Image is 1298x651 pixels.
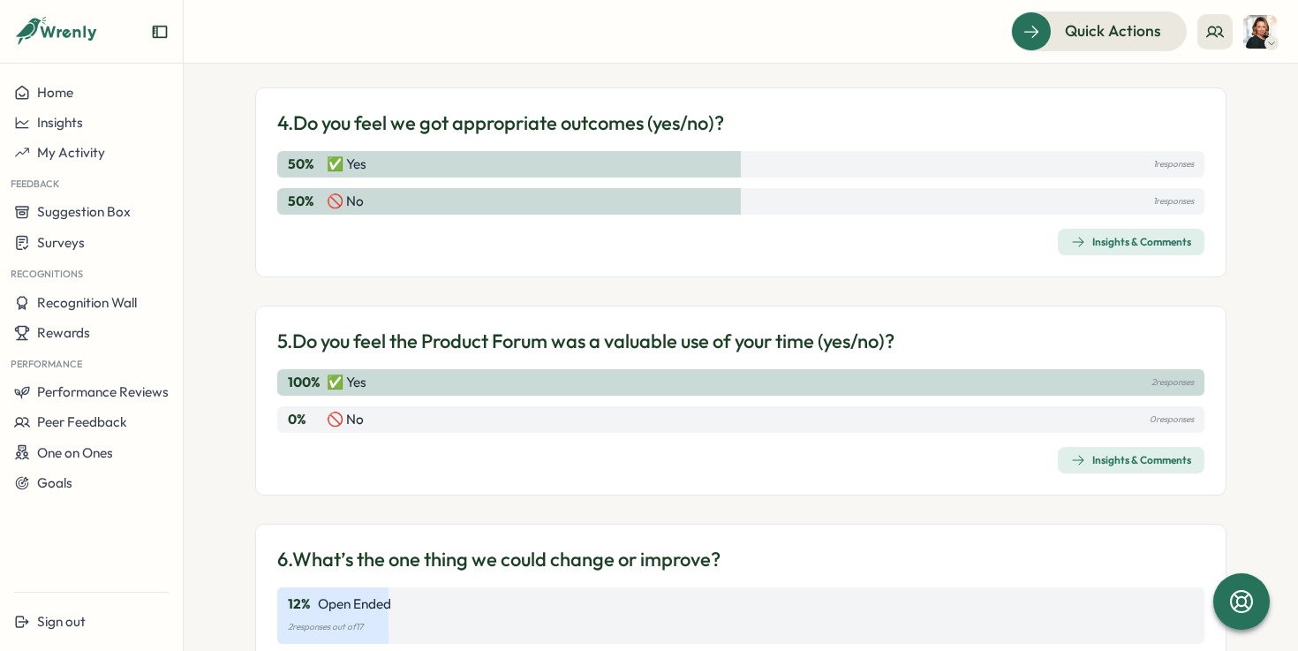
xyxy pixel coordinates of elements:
[327,192,364,211] p: 🚫 No
[277,110,724,137] p: 4. Do you feel we got appropriate outcomes (yes/no)?
[37,203,131,220] span: Suggestion Box
[288,410,323,429] p: 0 %
[1058,229,1204,255] button: Insights & Comments
[1150,410,1194,429] p: 0 responses
[288,373,323,392] p: 100 %
[37,114,83,131] span: Insights
[288,192,323,211] p: 50 %
[288,155,323,174] p: 50 %
[37,144,105,161] span: My Activity
[318,594,391,614] p: Open Ended
[1151,373,1194,392] p: 2 responses
[288,594,311,614] p: 12 %
[37,294,137,311] span: Recognition Wall
[1071,235,1191,249] div: Insights & Comments
[37,613,86,630] span: Sign out
[327,410,364,429] p: 🚫 No
[37,474,72,491] span: Goals
[1153,155,1194,174] p: 1 responses
[1243,15,1277,49] img: Joanna Bray-White
[1153,192,1194,211] p: 1 responses
[1058,447,1204,473] button: Insights & Comments
[37,413,127,430] span: Peer Feedback
[37,84,73,101] span: Home
[327,155,366,174] p: ✅ Yes
[288,617,1194,637] p: 2 responses out of 17
[1011,11,1187,50] button: Quick Actions
[37,234,85,251] span: Surveys
[151,23,169,41] button: Expand sidebar
[37,383,169,400] span: Performance Reviews
[327,373,366,392] p: ✅ Yes
[277,328,894,355] p: 5. Do you feel the Product Forum was a valuable use of your time (yes/no)?
[1071,453,1191,467] div: Insights & Comments
[277,546,721,573] p: 6. What’s the one thing we could change or improve?
[1065,19,1161,42] span: Quick Actions
[37,324,90,341] span: Rewards
[37,444,113,461] span: One on Ones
